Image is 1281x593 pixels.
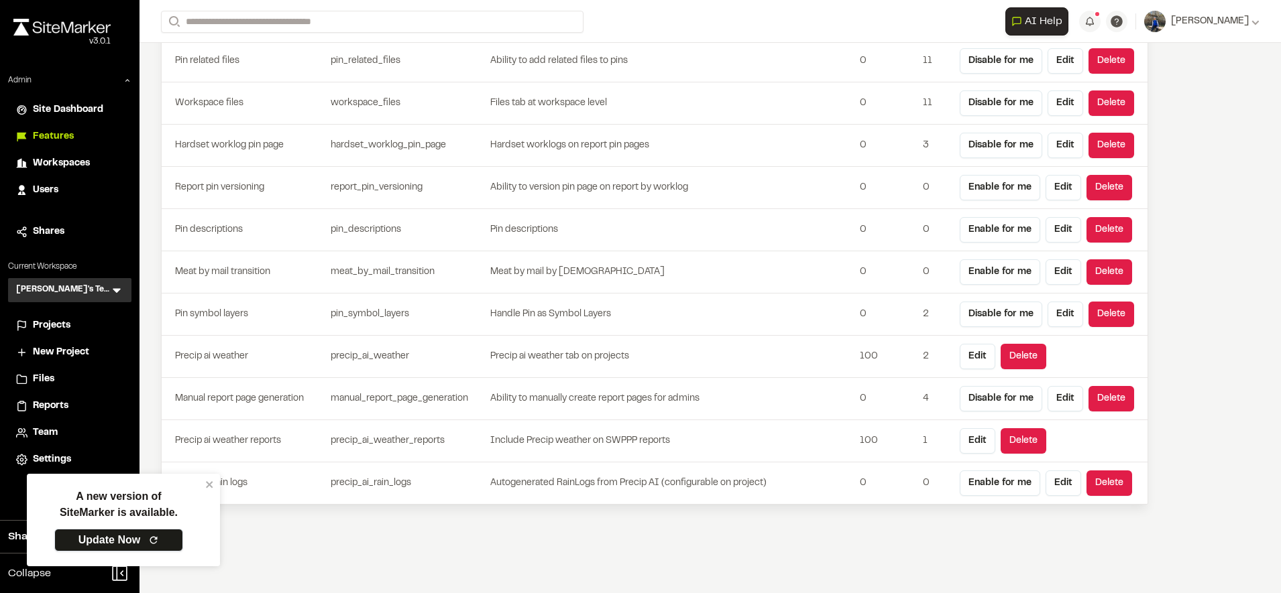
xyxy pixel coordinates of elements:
[917,167,954,209] td: 0
[490,378,854,420] td: Ability to manually create report pages for admins
[13,19,111,36] img: rebrand.png
[1046,259,1081,285] button: Edit
[917,209,954,251] td: 0
[490,462,854,505] td: Autogenerated RainLogs from Precip AI (configurable on project)
[490,125,854,167] td: Hardset worklogs on report pin pages
[205,479,215,490] button: close
[325,293,490,336] td: pin_symbol_layers
[917,40,954,82] td: 11
[490,420,854,462] td: Include Precip weather on SWPPP reports
[33,129,74,144] span: Features
[960,48,1042,74] button: Disable for me
[1144,11,1166,32] img: User
[33,103,103,117] span: Site Dashboard
[960,259,1040,285] button: Enable for me
[33,452,71,467] span: Settings
[33,156,90,171] span: Workspaces
[1089,48,1134,74] button: Delete
[16,129,123,144] a: Features
[490,82,854,125] td: Files tab at workspace level
[8,566,51,582] span: Collapse
[60,488,178,521] p: A new version of SiteMarker is available.
[162,251,325,293] td: Meat by mail transition
[162,420,325,462] td: Precip ai weather reports
[960,302,1042,327] button: Disable for me
[490,209,854,251] td: Pin descriptions
[16,224,123,239] a: Shares
[33,345,89,360] span: New Project
[854,251,917,293] td: 0
[854,82,917,125] td: 0
[960,386,1042,411] button: Disable for me
[325,251,490,293] td: meat_by_mail_transition
[490,336,854,378] td: Precip ai weather tab on projects
[325,462,490,505] td: precip_ai_rain_logs
[1025,13,1062,29] span: AI Help
[854,293,917,336] td: 0
[325,420,490,462] td: precip_ai_weather_reports
[13,36,111,48] div: Oh geez...please don't...
[325,125,490,167] td: hardset_worklog_pin_page
[960,90,1042,116] button: Disable for me
[854,462,917,505] td: 0
[1005,7,1074,36] div: Open AI Assistant
[325,167,490,209] td: report_pin_versioning
[917,293,954,336] td: 2
[917,378,954,420] td: 4
[490,293,854,336] td: Handle Pin as Symbol Layers
[1144,11,1260,32] button: [PERSON_NAME]
[1087,470,1132,496] button: Delete
[854,209,917,251] td: 0
[490,167,854,209] td: Ability to version pin page on report by worklog
[325,336,490,378] td: precip_ai_weather
[33,224,64,239] span: Shares
[162,167,325,209] td: Report pin versioning
[1048,302,1083,327] button: Edit
[1001,344,1046,369] button: Delete
[1087,175,1132,200] button: Delete
[33,425,58,440] span: Team
[16,345,123,360] a: New Project
[854,167,917,209] td: 0
[1046,470,1081,496] button: Edit
[960,175,1040,200] button: Enable for me
[960,344,995,369] button: Edit
[8,261,131,273] p: Current Workspace
[1048,386,1083,411] button: Edit
[1087,259,1132,285] button: Delete
[16,318,123,333] a: Projects
[960,428,995,454] button: Edit
[1089,133,1134,158] button: Delete
[917,125,954,167] td: 3
[325,378,490,420] td: manual_report_page_generation
[161,11,185,33] button: Search
[33,399,68,413] span: Reports
[1087,217,1132,243] button: Delete
[162,336,325,378] td: Precip ai weather
[325,82,490,125] td: workspace_files
[917,420,954,462] td: 1
[16,372,123,387] a: Files
[16,103,123,117] a: Site Dashboard
[490,251,854,293] td: Meat by mail by [DEMOGRAPHIC_DATA]
[917,462,954,505] td: 0
[854,378,917,420] td: 0
[960,217,1040,243] button: Enable for me
[33,318,70,333] span: Projects
[1089,302,1134,327] button: Delete
[854,420,917,462] td: 100
[16,425,123,440] a: Team
[490,40,854,82] td: Ability to add related files to pins
[162,462,325,505] td: Precip ai rain logs
[16,156,123,171] a: Workspaces
[16,399,123,413] a: Reports
[1048,48,1083,74] button: Edit
[1048,133,1083,158] button: Edit
[854,336,917,378] td: 100
[16,283,110,297] h3: [PERSON_NAME]'s Test
[16,183,123,198] a: Users
[8,529,98,545] span: Share Workspace
[960,133,1042,158] button: Disable for me
[1046,175,1081,200] button: Edit
[1046,217,1081,243] button: Edit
